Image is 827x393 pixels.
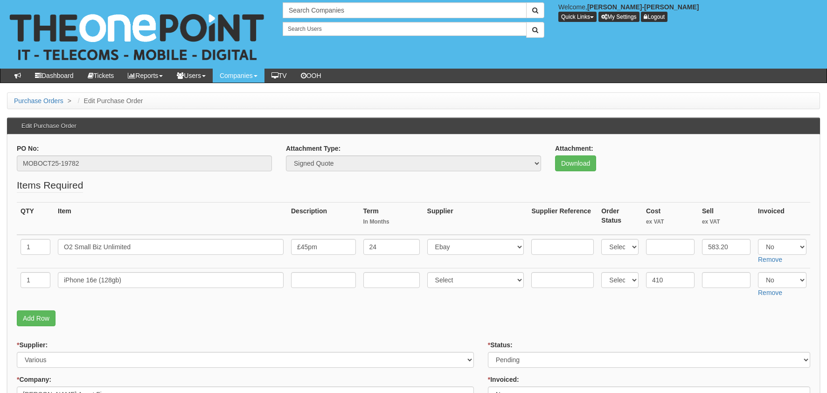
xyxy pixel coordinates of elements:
input: Search Companies [283,2,527,18]
div: Welcome, [551,2,827,22]
legend: Items Required [17,178,83,193]
a: Purchase Orders [14,97,63,105]
button: Quick Links [558,12,597,22]
th: Order Status [598,202,642,235]
a: Companies [213,69,264,83]
th: Invoiced [754,202,810,235]
a: Dashboard [28,69,81,83]
a: Tickets [81,69,121,83]
th: Item [54,202,287,235]
h3: Edit Purchase Order [17,118,81,134]
a: TV [264,69,294,83]
label: PO No: [17,144,39,153]
label: Supplier: [17,340,48,350]
small: ex VAT [646,218,695,226]
th: Supplier Reference [528,202,598,235]
a: Download [555,155,596,171]
th: Description [287,202,360,235]
label: Attachment: [555,144,593,153]
a: Add Row [17,310,56,326]
th: Term [360,202,424,235]
a: Users [170,69,213,83]
li: Edit Purchase Order [76,96,143,105]
label: Company: [17,375,51,384]
small: In Months [363,218,420,226]
th: Cost [642,202,698,235]
th: Sell [698,202,754,235]
b: [PERSON_NAME]-[PERSON_NAME] [587,3,699,11]
a: Logout [641,12,667,22]
small: ex VAT [702,218,751,226]
a: Remove [758,256,782,263]
input: Search Users [283,22,527,36]
label: Attachment Type: [286,144,341,153]
a: Reports [121,69,170,83]
label: Invoiced: [488,375,519,384]
span: > [65,97,74,105]
label: Status: [488,340,513,350]
th: Supplier [424,202,528,235]
a: Remove [758,289,782,296]
th: QTY [17,202,54,235]
a: My Settings [598,12,639,22]
a: OOH [294,69,328,83]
